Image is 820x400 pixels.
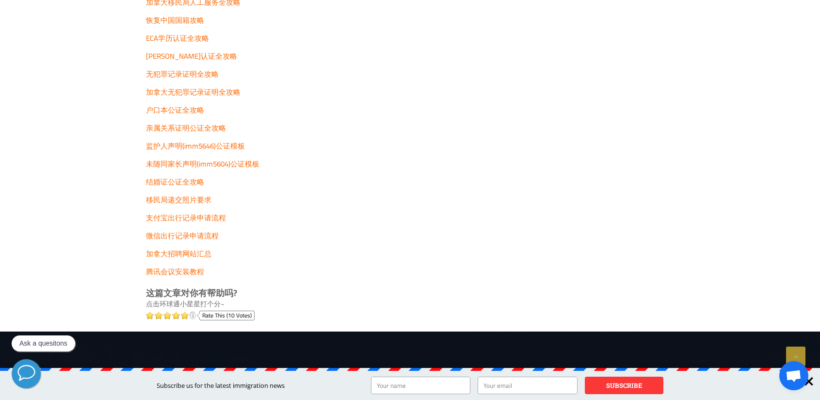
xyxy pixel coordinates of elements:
[478,377,578,394] input: Your email
[146,67,219,81] a: 无犯罪记录证明全攻略
[146,157,259,171] a: 未随同家长声明(imm5604)公证模板
[786,347,805,366] a: Go to Top
[606,381,642,390] strong: SUBSCRIBE
[379,355,444,369] a: poweredby
[146,175,204,189] a: 结婚证公证全攻略
[19,339,67,348] p: Ask a quesitons
[202,310,252,321] span: Rate this (10 Votes)
[146,211,226,225] a: 支付宝出行记录申请流程
[371,377,471,394] input: Your name
[146,121,226,135] a: 亲属关系证明公证全攻略
[146,103,204,117] a: 户口本公证全攻略
[146,31,209,45] a: ECA学历认证全攻略
[146,299,501,309] div: 点击环球通小星星打个分~
[779,361,808,390] a: Open chat
[146,139,245,153] a: 监护人声明(imm5646)公证模板
[146,85,241,99] a: 加拿大无犯罪记录证明全攻略
[146,265,204,279] a: 腾讯会议安装教程
[146,288,501,299] div: 这篇文章对你有帮助吗?
[157,381,285,390] span: Subscribe us for the latest immigration news
[383,356,395,368] i: powered
[146,193,211,207] a: 移民局递交照片要求
[146,229,219,243] a: 微信出行记录申请流程
[146,49,237,63] a: [PERSON_NAME]认证全攻略
[146,247,211,261] a: 加拿大招聘网站汇总
[146,13,204,27] a: 恢复中国国籍攻略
